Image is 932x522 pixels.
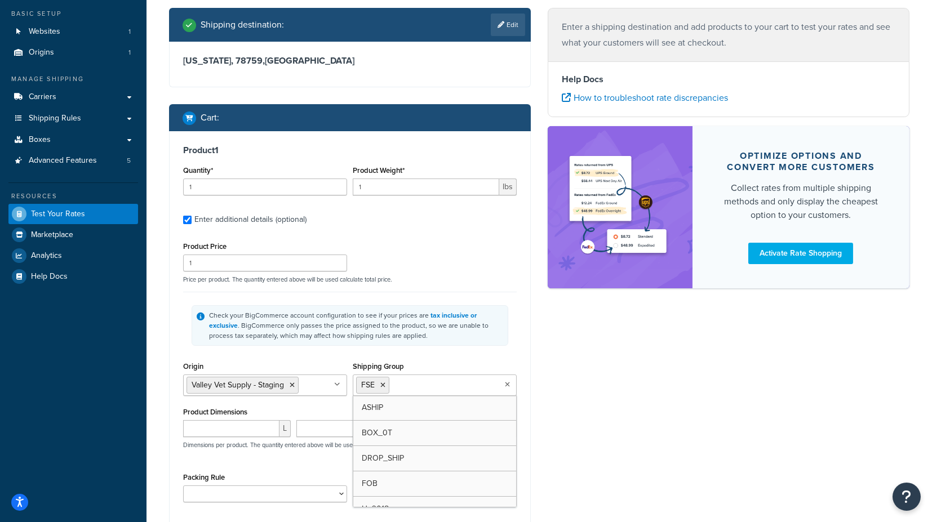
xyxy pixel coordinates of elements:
[720,181,882,222] div: Collect rates from multiple shipping methods and only display the cheapest option to your customers.
[353,179,499,195] input: 0.00
[8,246,138,266] a: Analytics
[209,310,503,341] div: Check your BigCommerce account configuration to see if your prices are . BigCommerce only passes ...
[31,230,73,240] span: Marketplace
[31,209,85,219] span: Test Your Rates
[362,401,383,413] span: ASHIP
[353,166,405,175] label: Product Weight*
[29,27,60,37] span: Websites
[29,92,56,102] span: Carriers
[8,21,138,42] a: Websites1
[183,145,517,156] h3: Product 1
[353,471,516,496] a: FOB
[31,251,62,261] span: Analytics
[8,108,138,129] a: Shipping Rules
[8,150,138,171] a: Advanced Features5
[562,19,895,51] p: Enter a shipping destination and add products to your cart to test your rates and see what your c...
[29,114,81,123] span: Shipping Rules
[353,446,516,471] a: DROP_SHIP
[128,27,131,37] span: 1
[353,497,516,521] a: H_3018
[562,73,895,86] h4: Help Docs
[201,20,284,30] h2: Shipping destination :
[31,272,68,282] span: Help Docs
[8,42,138,63] li: Origins
[128,48,131,57] span: 1
[183,179,347,195] input: 0
[8,21,138,42] li: Websites
[361,379,375,391] span: FSE
[8,87,138,108] a: Carriers
[29,48,54,57] span: Origins
[491,14,525,36] a: Edit
[183,55,517,66] h3: [US_STATE], 78759 , [GEOGRAPHIC_DATA]
[192,379,284,391] span: Valley Vet Supply - Staging
[183,362,203,371] label: Origin
[720,150,882,173] div: Optimize options and convert more customers
[362,427,392,439] span: BOX_0T
[194,212,307,227] div: Enter additional details (optional)
[127,156,131,166] span: 5
[183,473,225,481] label: Packing Rule
[8,74,138,84] div: Manage Shipping
[183,242,227,251] label: Product Price
[279,420,291,437] span: L
[180,275,520,283] p: Price per product. The quantity entered above will be used calculate total price.
[748,243,853,264] a: Activate Rate Shopping
[8,266,138,287] a: Help Docs
[183,408,247,416] label: Product Dimensions
[353,362,404,371] label: Shipping Group
[8,204,138,224] a: Test Your Rates
[362,503,389,515] span: H_3018
[353,421,516,445] a: BOX_0T
[8,42,138,63] a: Origins1
[8,191,138,201] div: Resources
[362,478,378,489] span: FOB
[565,143,676,271] img: feature-image-rateshop-7084cbbcb2e67ef1d54c2e976f0e592697130d5817b016cf7cc7e13314366067.png
[201,113,219,123] h2: Cart :
[562,91,728,104] a: How to troubleshoot rate discrepancies
[29,156,97,166] span: Advanced Features
[499,179,517,195] span: lbs
[180,441,416,449] p: Dimensions per product. The quantity entered above will be used calculate total volume.
[8,225,138,245] a: Marketplace
[183,216,192,224] input: Enter additional details (optional)
[183,166,213,175] label: Quantity*
[8,9,138,19] div: Basic Setup
[353,395,516,420] a: ASHIP
[8,150,138,171] li: Advanced Features
[362,452,404,464] span: DROP_SHIP
[209,310,477,331] a: tax inclusive or exclusive
[8,130,138,150] a: Boxes
[893,483,921,511] button: Open Resource Center
[29,135,51,145] span: Boxes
